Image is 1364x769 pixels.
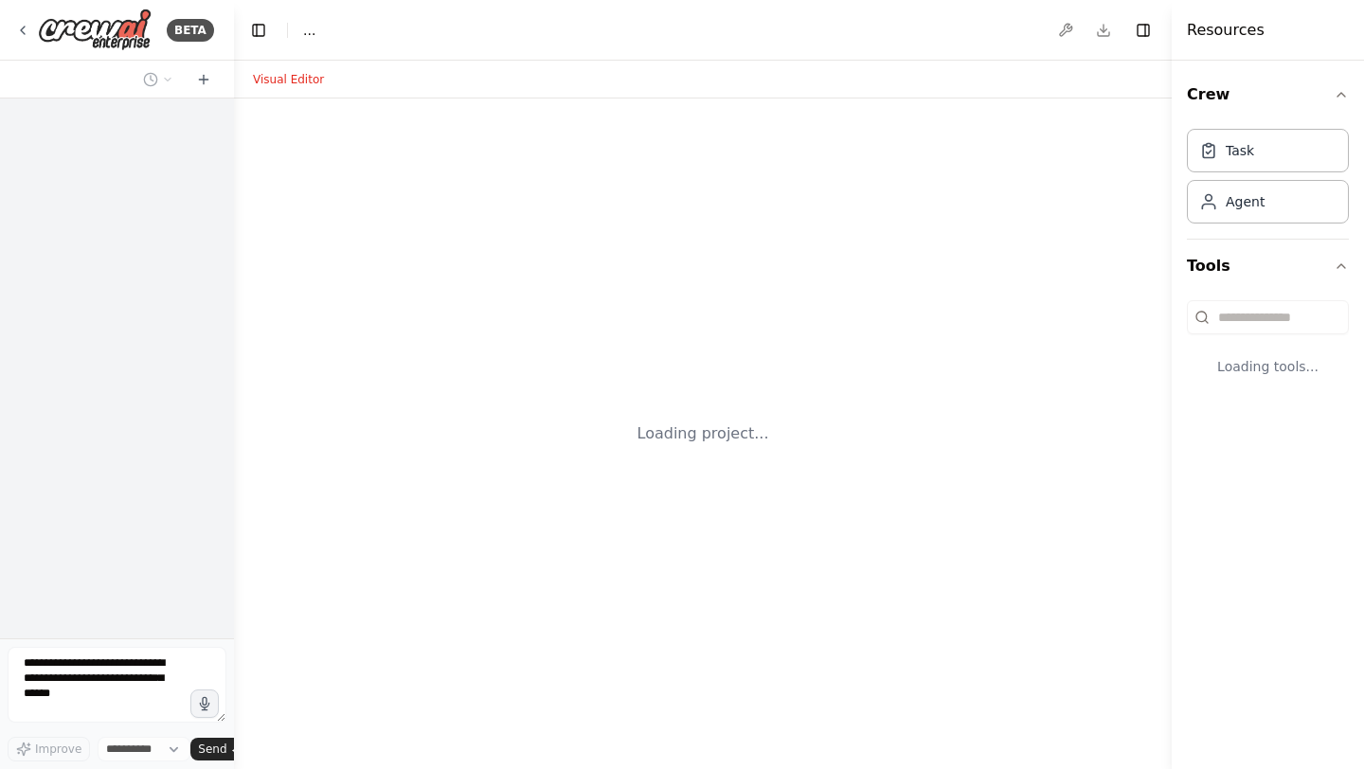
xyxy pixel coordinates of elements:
button: Hide right sidebar [1130,17,1157,44]
div: Loading project... [637,422,769,445]
span: ... [303,21,315,40]
h4: Resources [1187,19,1265,42]
div: Agent [1226,192,1265,211]
div: Loading tools... [1187,342,1349,391]
button: Crew [1187,68,1349,121]
button: Click to speak your automation idea [190,689,219,718]
button: Improve [8,737,90,761]
div: Crew [1187,121,1349,239]
div: BETA [167,19,214,42]
span: Improve [35,742,81,757]
button: Send [190,738,249,760]
nav: breadcrumb [303,21,315,40]
button: Visual Editor [242,68,335,91]
div: Task [1226,141,1254,160]
div: Tools [1187,293,1349,406]
button: Start a new chat [188,68,219,91]
button: Switch to previous chat [135,68,181,91]
button: Tools [1187,240,1349,293]
img: Logo [38,9,152,51]
span: Send [198,742,226,757]
button: Hide left sidebar [245,17,272,44]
